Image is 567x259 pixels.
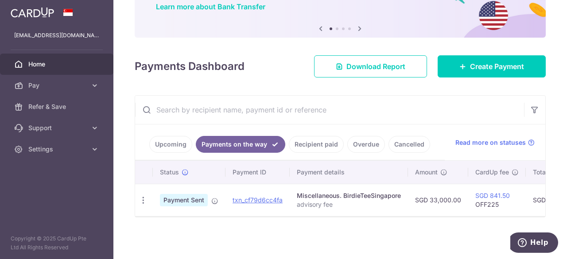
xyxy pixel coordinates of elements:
[28,60,87,69] span: Home
[388,136,430,153] a: Cancelled
[160,194,208,206] span: Payment Sent
[455,138,526,147] span: Read more on statuses
[156,2,265,11] a: Learn more about Bank Transfer
[289,136,344,153] a: Recipient paid
[455,138,535,147] a: Read more on statuses
[475,192,510,199] a: SGD 841.50
[149,136,192,153] a: Upcoming
[314,55,427,77] a: Download Report
[470,61,524,72] span: Create Payment
[297,200,401,209] p: advisory fee
[297,191,401,200] div: Miscellaneous. BirdieTeeSingapore
[28,102,87,111] span: Refer & Save
[438,55,546,77] a: Create Payment
[196,136,285,153] a: Payments on the way
[28,81,87,90] span: Pay
[233,196,283,204] a: txn_cf79d6cc4fa
[135,96,524,124] input: Search by recipient name, payment id or reference
[347,136,385,153] a: Overdue
[160,168,179,177] span: Status
[346,61,405,72] span: Download Report
[468,184,526,216] td: OFF225
[533,168,562,177] span: Total amt.
[510,232,558,255] iframe: Opens a widget where you can find more information
[14,31,99,40] p: [EMAIL_ADDRESS][DOMAIN_NAME]
[408,184,468,216] td: SGD 33,000.00
[28,124,87,132] span: Support
[28,145,87,154] span: Settings
[225,161,290,184] th: Payment ID
[11,7,54,18] img: CardUp
[290,161,408,184] th: Payment details
[135,58,245,74] h4: Payments Dashboard
[415,168,438,177] span: Amount
[475,168,509,177] span: CardUp fee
